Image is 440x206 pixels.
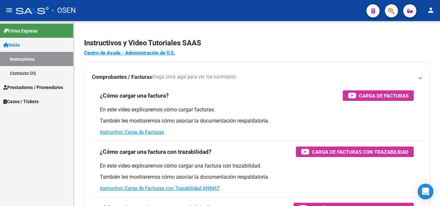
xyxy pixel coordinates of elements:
[84,50,175,56] a: Centro de Ayuda - Administración de O.S.
[100,129,164,135] a: Instructivo Carga de Facturas
[3,41,20,49] span: Inicio
[100,147,211,156] h3: ¿Cómo cargar una factura con trazabilidad?
[100,117,414,125] p: También les mostraremos cómo asociar la documentación respaldatoria.
[418,184,433,199] div: Open Intercom Messenger
[100,106,414,113] p: En este video explicaremos cómo cargar facturas.
[84,37,429,49] h2: Instructivos y Video Tutoriales SAAS
[84,69,429,85] mat-expansion-panel-header: Comprobantes / Facturas(haga click aquí para ver los tutoriales)
[3,27,37,34] span: Firma Express
[343,90,414,101] button: Carga de Facturas
[427,6,435,14] mat-icon: person
[100,91,169,100] h3: ¿Cómo cargar una factura?
[92,74,152,81] strong: Comprobantes / Facturas
[100,162,414,170] p: En este video explicaremos cómo cargar una factura con trazabilidad.
[52,3,76,18] span: - OSEN
[3,98,39,105] span: Casos / Tickets
[152,74,236,81] span: (haga click aquí para ver los tutoriales)
[100,173,414,181] p: También les mostraremos cómo asociar la documentación respaldatoria.
[312,148,408,156] span: Carga de Facturas con Trazabilidad
[359,92,408,100] span: Carga de Facturas
[100,185,220,191] a: Instructivo Carga de Facturas con Trazabilidad ANMAT
[3,84,63,91] span: Prestadores / Proveedores
[5,6,13,14] mat-icon: menu
[296,147,414,157] button: Carga de Facturas con Trazabilidad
